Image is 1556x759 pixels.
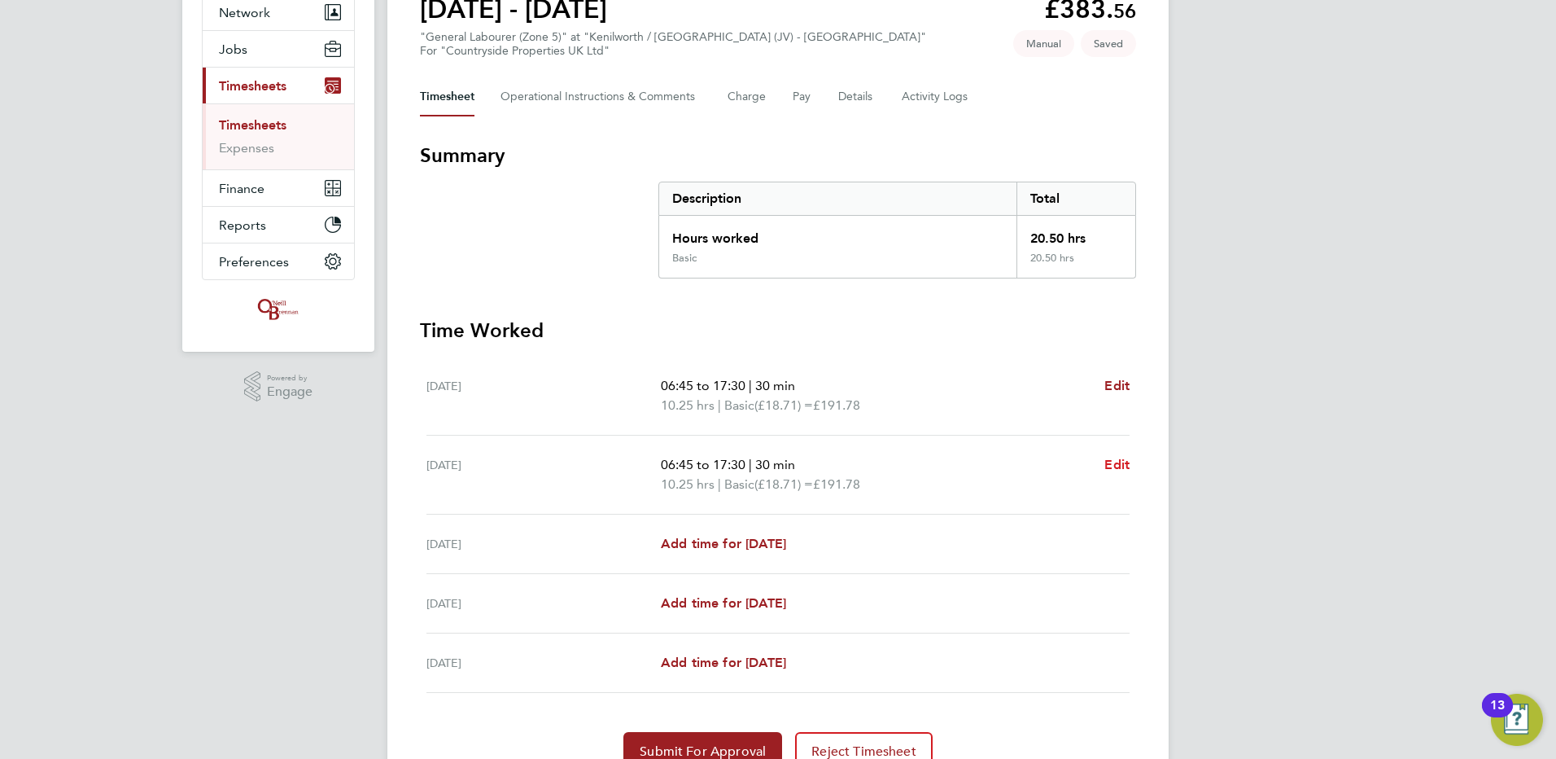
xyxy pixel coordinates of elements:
[672,252,697,265] div: Basic
[749,378,752,393] span: |
[661,595,786,611] span: Add time for [DATE]
[267,371,313,385] span: Powered by
[426,594,661,613] div: [DATE]
[203,207,354,243] button: Reports
[1016,216,1135,252] div: 20.50 hrs
[724,396,754,415] span: Basic
[420,318,1136,344] h3: Time Worked
[500,77,702,116] button: Operational Instructions & Comments
[219,181,264,196] span: Finance
[749,457,752,472] span: |
[659,182,1016,215] div: Description
[728,77,767,116] button: Charge
[219,140,274,156] a: Expenses
[661,534,786,554] a: Add time for [DATE]
[718,397,721,413] span: |
[718,476,721,492] span: |
[426,455,661,494] div: [DATE]
[426,534,661,554] div: [DATE]
[755,457,795,472] span: 30 min
[219,5,270,20] span: Network
[1016,252,1135,278] div: 20.50 hrs
[1491,694,1543,746] button: Open Resource Center, 13 new notifications
[420,143,1136,169] h3: Summary
[1104,457,1130,472] span: Edit
[813,397,860,413] span: £191.78
[203,243,354,279] button: Preferences
[420,77,474,116] button: Timesheet
[219,78,286,94] span: Timesheets
[661,378,745,393] span: 06:45 to 17:30
[754,476,813,492] span: (£18.71) =
[219,254,289,270] span: Preferences
[724,475,754,494] span: Basic
[203,170,354,206] button: Finance
[1490,705,1505,726] div: 13
[793,77,812,116] button: Pay
[661,476,715,492] span: 10.25 hrs
[203,68,354,103] button: Timesheets
[203,103,354,169] div: Timesheets
[1104,455,1130,475] a: Edit
[661,397,715,413] span: 10.25 hrs
[1104,378,1130,393] span: Edit
[661,653,786,673] a: Add time for [DATE]
[902,77,970,116] button: Activity Logs
[1013,30,1074,57] span: This timesheet was manually created.
[661,536,786,551] span: Add time for [DATE]
[255,296,302,322] img: oneillandbrennan-logo-retina.png
[420,44,926,58] div: For "Countryside Properties UK Ltd"
[754,397,813,413] span: (£18.71) =
[661,655,786,670] span: Add time for [DATE]
[813,476,860,492] span: £191.78
[1016,182,1135,215] div: Total
[219,117,286,133] a: Timesheets
[244,371,313,402] a: Powered byEngage
[267,385,313,399] span: Engage
[838,77,876,116] button: Details
[219,42,247,57] span: Jobs
[203,31,354,67] button: Jobs
[1104,376,1130,396] a: Edit
[659,216,1016,252] div: Hours worked
[426,376,661,415] div: [DATE]
[1081,30,1136,57] span: This timesheet is Saved.
[658,182,1136,279] div: Summary
[661,457,745,472] span: 06:45 to 17:30
[755,378,795,393] span: 30 min
[219,217,266,233] span: Reports
[661,594,786,613] a: Add time for [DATE]
[202,296,355,322] a: Go to home page
[420,30,926,58] div: "General Labourer (Zone 5)" at "Kenilworth / [GEOGRAPHIC_DATA] (JV) - [GEOGRAPHIC_DATA]"
[426,653,661,673] div: [DATE]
